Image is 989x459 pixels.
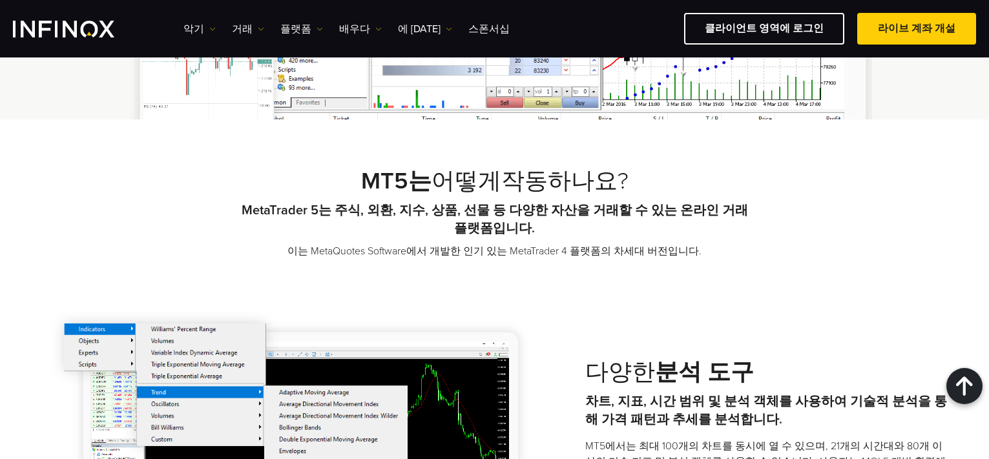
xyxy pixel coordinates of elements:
[183,21,216,37] a: 악기
[705,22,824,35] font: 클라이언트 영역에 로그인
[183,23,204,36] font: 악기
[468,23,510,36] font: 스폰서십
[339,21,382,37] a: 배우다
[232,21,264,37] a: 거래
[339,23,370,36] font: 배우다
[878,22,955,35] font: 라이브 계좌 개설
[398,23,441,36] font: 에 [DATE]
[13,21,145,37] a: INFINOX 로고
[287,245,702,258] font: 이는 MetaQuotes Software에서 개발한 인기 있는 MetaTrader 4 플랫폼의 차세대 버전입니다.
[585,394,947,427] font: 차트, 지표, 시간 범위 및 분석 객체를 사용하여 기술적 분석을 통해 가격 패턴과 추세를 분석합니다.
[655,358,754,386] font: 분석 도구
[432,167,501,195] font: 어떻게
[585,358,655,386] font: 다양한
[468,21,510,37] a: 스폰서십
[857,13,976,45] a: 라이브 계좌 개설
[684,13,844,45] a: 클라이언트 영역에 로그인
[280,21,323,37] a: 플랫폼
[501,167,629,195] font: 작동하나요?
[242,203,748,236] font: MetaTrader 5는 주식, 외환, 지수, 상품, 선물 등 다양한 자산을 거래할 수 있는 온라인 거래 플랫폼입니다.
[232,23,253,36] font: 거래
[280,23,311,36] font: 플랫폼
[361,167,432,195] font: MT5는
[398,21,452,37] a: 에 [DATE]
